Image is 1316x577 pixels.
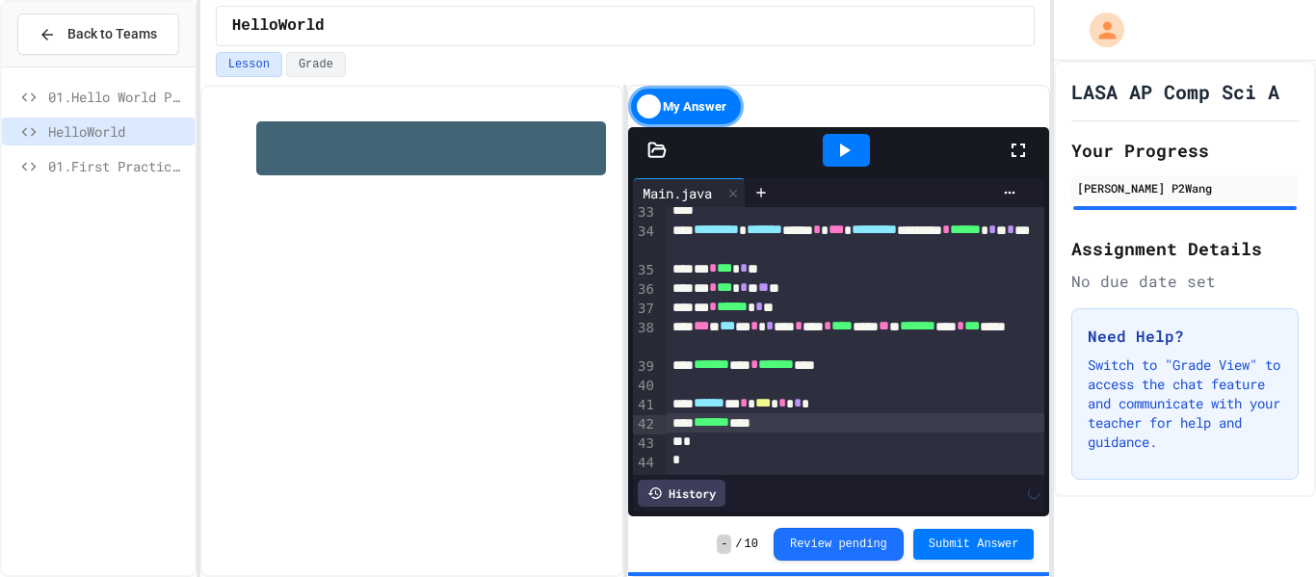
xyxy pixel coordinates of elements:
span: Submit Answer [929,537,1019,552]
div: 36 [633,280,657,300]
div: 40 [633,377,657,396]
span: 10 [745,537,758,552]
div: [PERSON_NAME] P2Wang [1077,179,1293,197]
span: 01.Hello World Plus [48,87,187,107]
div: Main.java [633,183,722,203]
div: 41 [633,396,657,415]
button: Submit Answer [913,529,1035,560]
h3: Need Help? [1088,325,1282,348]
button: Grade [286,52,346,77]
div: 43 [633,434,657,454]
div: No due date set [1071,270,1299,293]
h2: Assignment Details [1071,235,1299,262]
span: HelloWorld [232,14,325,38]
button: Lesson [216,52,282,77]
div: 37 [633,300,657,319]
button: Back to Teams [17,13,179,55]
span: 01.First Practice! [48,156,187,176]
span: / [735,537,742,552]
span: HelloWorld [48,121,187,142]
div: 42 [633,415,657,434]
div: My Account [1069,8,1129,52]
div: 44 [633,454,657,473]
p: Switch to "Grade View" to access the chat feature and communicate with your teacher for help and ... [1088,355,1282,452]
div: Main.java [633,178,746,207]
div: 35 [633,261,657,280]
span: Back to Teams [67,24,157,44]
h1: LASA AP Comp Sci A [1071,78,1279,105]
div: 39 [633,357,657,377]
div: 38 [633,319,657,357]
div: History [638,480,725,507]
button: Review pending [774,528,904,561]
div: 45 [633,472,657,491]
div: 34 [633,223,657,261]
h2: Your Progress [1071,137,1299,164]
div: 33 [633,203,657,223]
span: - [717,535,731,554]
